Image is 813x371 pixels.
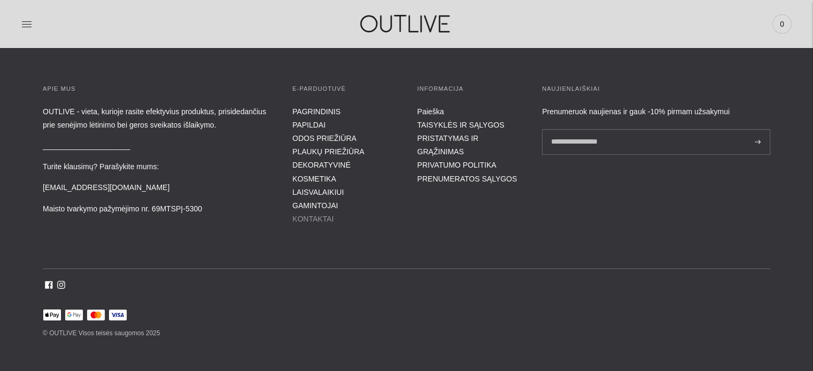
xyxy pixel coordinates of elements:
[339,5,473,42] img: OUTLIVE
[292,84,396,94] h3: E-parduotuvė
[417,84,521,94] h3: INFORMACIJA
[43,202,271,216] p: Maisto tvarkymo pažymėjimo nr. 69MTSPĮ-5300
[542,105,770,119] div: Prenumeruok naujienas ir gauk -10% pirmam užsakymui
[43,327,770,340] p: © OUTLIVE Visos teisės saugomos 2025
[417,161,497,169] a: PRIVATUMO POLITIKA
[43,181,271,194] p: [EMAIL_ADDRESS][DOMAIN_NAME]
[292,121,326,129] a: PAPILDAI
[417,121,505,129] a: TAISYKLĖS IR SĄLYGOS
[417,134,479,156] a: PRISTATYMAS IR GRĄŽINIMAS
[775,17,789,31] span: 0
[542,84,770,94] h3: Naujienlaiškiai
[43,105,271,132] p: OUTLIVE - vieta, kurioje rasite efektyvius produktus, prisidedančius prie senėjimo lėtinimo bei g...
[292,161,351,183] a: DEKORATYVINĖ KOSMETIKA
[292,134,357,143] a: ODOS PRIEŽIŪRA
[772,12,792,36] a: 0
[292,107,340,116] a: PAGRINDINIS
[43,139,271,153] p: _____________________
[417,107,444,116] a: Paieška
[292,188,344,196] a: LAISVALAIKIUI
[43,84,271,94] h3: APIE MUS
[43,160,271,173] p: Turite klausimų? Parašykite mums:
[292,215,334,223] a: KONTAKTAI
[292,201,338,210] a: GAMINTOJAI
[417,175,517,183] a: PRENUMERATOS SĄLYGOS
[292,147,365,156] a: PLAUKŲ PRIEŽIŪRA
